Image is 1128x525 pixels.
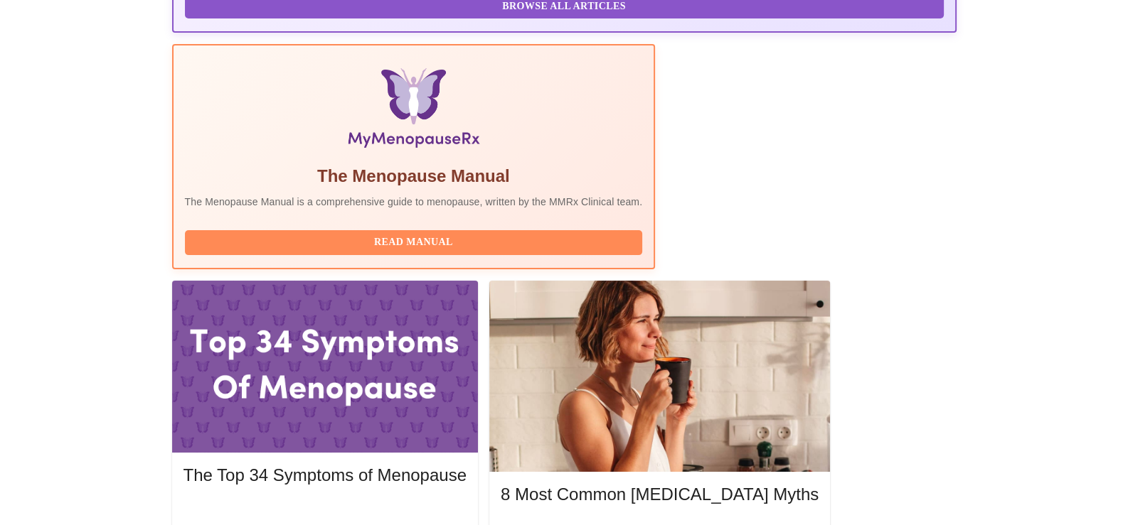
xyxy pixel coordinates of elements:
img: Menopause Manual [257,68,570,153]
span: Read Manual [199,234,629,251]
button: Read Manual [185,230,643,255]
h5: The Menopause Manual [185,165,643,188]
a: Read Manual [185,235,647,247]
span: Read More [198,503,452,521]
a: Read More [183,504,470,516]
button: Read More [183,499,467,524]
h5: The Top 34 Symptoms of Menopause [183,464,467,487]
h5: 8 Most Common [MEDICAL_DATA] Myths [501,483,819,506]
p: The Menopause Manual is a comprehensive guide to menopause, written by the MMRx Clinical team. [185,195,643,209]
